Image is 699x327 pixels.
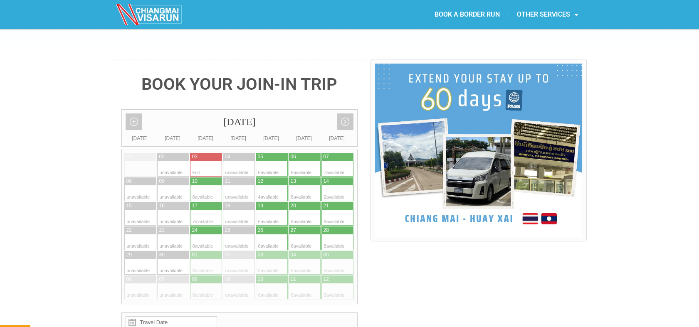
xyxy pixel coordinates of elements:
[291,251,296,258] div: 04
[159,153,165,160] div: 02
[258,153,263,160] div: 05
[159,251,165,258] div: 30
[192,251,198,258] div: 01
[508,5,586,24] a: OTHER SERVICES
[156,134,189,143] div: [DATE]
[192,178,198,185] div: 10
[324,178,329,185] div: 14
[291,202,296,209] div: 20
[159,202,165,209] div: 16
[126,227,132,234] div: 22
[225,276,230,283] div: 09
[159,276,165,283] div: 07
[189,134,222,143] div: [DATE]
[291,153,296,160] div: 06
[258,276,263,283] div: 10
[291,276,296,283] div: 11
[258,251,263,258] div: 03
[349,5,586,24] nav: Menu
[426,5,508,24] a: BOOK A BORDER RUN
[159,227,165,234] div: 23
[192,276,198,283] div: 08
[258,178,263,185] div: 12
[225,178,230,185] div: 11
[324,153,329,160] div: 07
[324,202,329,209] div: 21
[121,76,358,93] h4: BOOK YOUR JOIN-IN TRIP
[123,134,156,143] div: [DATE]
[225,251,230,258] div: 02
[321,134,353,143] div: [DATE]
[192,153,198,160] div: 03
[225,202,230,209] div: 18
[258,227,263,234] div: 26
[222,134,255,143] div: [DATE]
[291,178,296,185] div: 13
[225,227,230,234] div: 25
[225,153,230,160] div: 04
[122,110,358,134] div: [DATE]
[324,227,329,234] div: 28
[324,276,329,283] div: 12
[159,178,165,185] div: 09
[126,276,132,283] div: 06
[258,202,263,209] div: 19
[192,227,198,234] div: 24
[126,251,132,258] div: 29
[255,134,288,143] div: [DATE]
[291,227,296,234] div: 27
[192,202,198,209] div: 17
[126,153,132,160] div: 01
[126,202,132,209] div: 15
[324,251,329,258] div: 05
[126,178,132,185] div: 08
[288,134,321,143] div: [DATE]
